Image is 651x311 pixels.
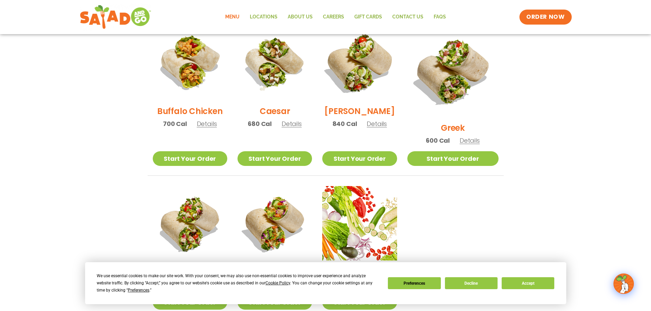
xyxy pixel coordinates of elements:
[318,9,349,25] a: Careers
[333,119,357,128] span: 840 Cal
[245,9,283,25] a: Locations
[388,277,440,289] button: Preferences
[153,186,227,260] img: Product photo for Jalapeño Ranch Wrap
[238,151,312,166] a: Start Your Order
[349,9,387,25] a: GIFT CARDS
[266,281,290,285] span: Cookie Policy
[97,272,380,294] div: We use essential cookies to make our site work. With your consent, we may also use non-essential ...
[80,3,152,31] img: new-SAG-logo-768×292
[248,119,272,128] span: 680 Cal
[445,277,498,289] button: Decline
[197,119,217,128] span: Details
[519,10,571,25] a: ORDER NOW
[426,136,450,145] span: 600 Cal
[407,151,499,166] a: Start Your Order
[153,26,227,100] img: Product photo for Buffalo Chicken Wrap
[283,9,318,25] a: About Us
[163,119,187,128] span: 700 Cal
[157,105,222,117] h2: Buffalo Chicken
[238,26,312,100] img: Product photo for Caesar Wrap
[387,9,429,25] a: Contact Us
[367,119,387,128] span: Details
[502,277,554,289] button: Accept
[128,288,149,293] span: Preferences
[429,9,451,25] a: FAQs
[238,186,312,260] img: Product photo for Thai Wrap
[260,105,290,117] h2: Caesar
[460,136,480,145] span: Details
[153,151,227,166] a: Start Your Order
[220,9,245,25] a: Menu
[407,26,499,117] img: Product photo for Greek Wrap
[322,186,397,260] img: Product photo for Build Your Own
[526,13,565,21] span: ORDER NOW
[322,151,397,166] a: Start Your Order
[614,274,633,293] img: wpChatIcon
[324,105,395,117] h2: [PERSON_NAME]
[441,122,465,134] h2: Greek
[282,119,302,128] span: Details
[85,262,566,304] div: Cookie Consent Prompt
[316,19,403,107] img: Product photo for Cobb Wrap
[220,9,451,25] nav: Menu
